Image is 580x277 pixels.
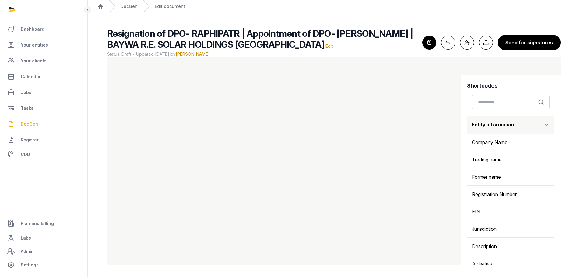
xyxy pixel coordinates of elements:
[498,35,561,50] button: Send for signatures
[21,89,31,96] span: Jobs
[467,151,554,168] div: Trading name
[176,51,210,57] span: [PERSON_NAME]
[21,41,48,49] span: Your entities
[467,81,554,90] h4: Shortcodes
[21,220,54,227] span: Plan and Billing
[107,28,413,50] span: Resignation of DPO- RAPHIPATR | Appointment of DPO- [PERSON_NAME] | BAYWA R.E. SOLAR HOLDINGS [GE...
[5,69,83,84] a: Calendar
[5,231,83,245] a: Labs
[21,105,33,112] span: Tasks
[5,245,83,258] a: Admin
[467,203,554,220] div: EIN
[21,261,39,268] span: Settings
[325,43,333,49] span: Edit
[467,238,554,255] div: Description
[467,255,554,272] div: Activities
[21,136,39,144] span: Register
[5,216,83,231] a: Plan and Billing
[5,101,83,116] a: Tasks
[467,116,554,134] button: Entity information
[21,234,31,242] span: Labs
[21,73,41,80] span: Calendar
[467,186,554,203] div: Registration Number
[5,117,83,131] a: DocGen
[5,258,83,272] a: Settings
[467,220,554,237] div: Jurisdiction
[5,133,83,147] a: Register
[467,168,554,185] div: Former name
[21,26,44,33] span: Dashboard
[155,3,185,9] div: Edit document
[107,51,417,57] span: Status: Draft • Updated [DATE] by
[5,38,83,52] a: Your entities
[21,248,34,255] span: Admin
[5,22,83,36] a: Dashboard
[472,121,514,128] span: Entity information
[5,54,83,68] a: Your clients
[5,85,83,100] a: Jobs
[5,148,83,161] a: CDD
[21,120,38,128] span: DocGen
[467,134,554,151] div: Company Name
[121,3,138,9] a: DocGen
[21,151,30,158] span: CDD
[21,57,47,64] span: Your clients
